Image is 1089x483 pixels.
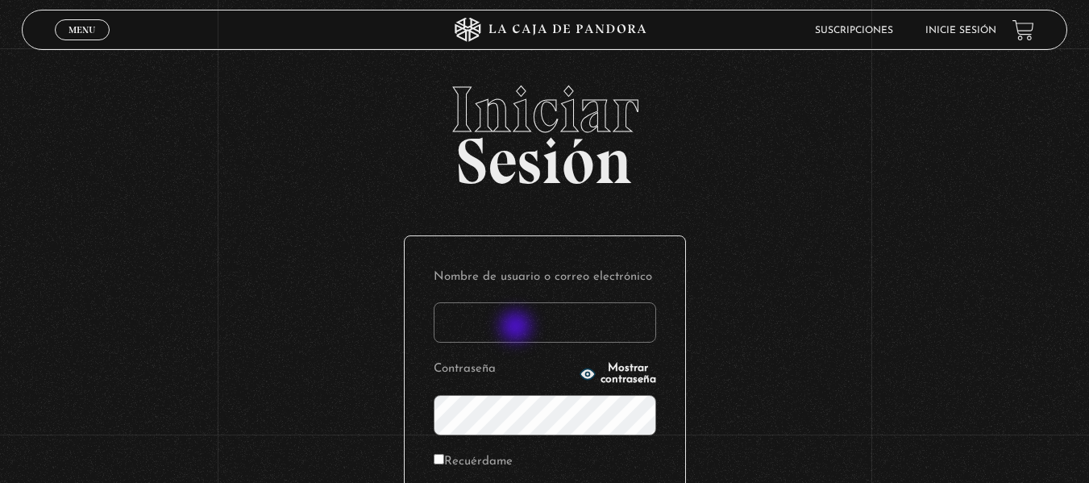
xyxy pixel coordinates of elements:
[434,450,513,475] label: Recuérdame
[434,265,656,290] label: Nombre de usuario o correo electrónico
[22,77,1067,142] span: Iniciar
[63,39,101,50] span: Cerrar
[815,26,893,35] a: Suscripciones
[580,363,656,385] button: Mostrar contraseña
[22,77,1067,181] h2: Sesión
[69,25,95,35] span: Menu
[434,357,575,382] label: Contraseña
[1012,19,1034,40] a: View your shopping cart
[925,26,996,35] a: Inicie sesión
[434,454,444,464] input: Recuérdame
[601,363,656,385] span: Mostrar contraseña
